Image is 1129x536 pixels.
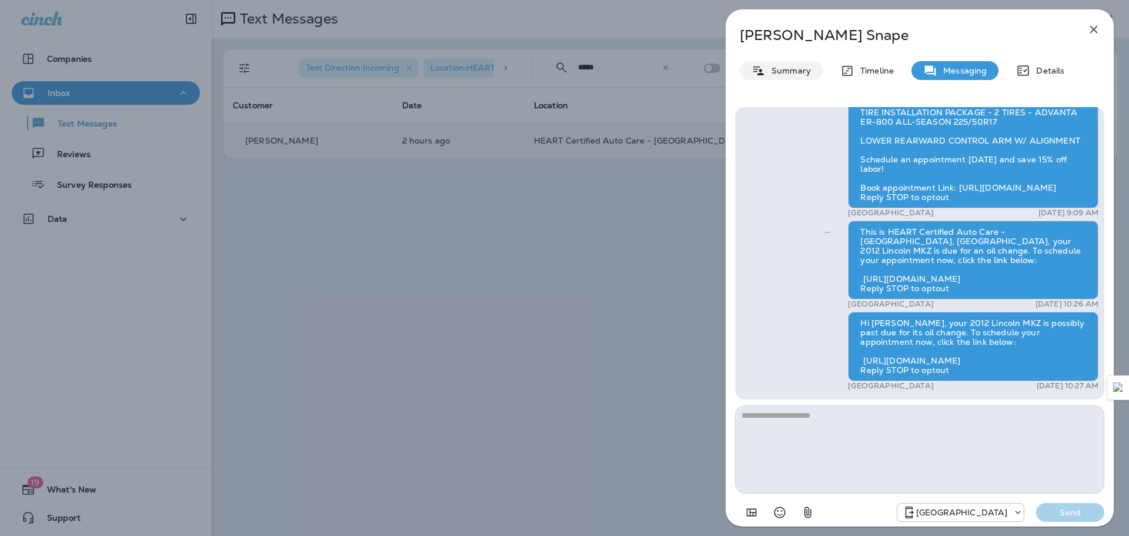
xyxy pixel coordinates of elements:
[1037,381,1098,391] p: [DATE] 10:27 AM
[848,299,933,309] p: [GEOGRAPHIC_DATA]
[768,501,791,524] button: Select an emoji
[848,208,933,218] p: [GEOGRAPHIC_DATA]
[1113,382,1124,393] img: Detect Auto
[848,45,1098,208] div: Hello [PERSON_NAME], just a friendly reminder that on your last visit, there were some recommende...
[848,381,933,391] p: [GEOGRAPHIC_DATA]
[1036,299,1098,309] p: [DATE] 10:26 AM
[1038,208,1098,218] p: [DATE] 9:09 AM
[916,508,1007,517] p: [GEOGRAPHIC_DATA]
[848,312,1098,381] div: Hi [PERSON_NAME], your 2012 Lincoln MKZ is possibly past due for its oil change. To schedule your...
[854,66,894,75] p: Timeline
[848,221,1098,299] div: This is HEART Certified Auto Care - [GEOGRAPHIC_DATA], [GEOGRAPHIC_DATA], your 2012 Lincoln MKZ i...
[897,505,1024,520] div: +1 (847) 262-3704
[937,66,987,75] p: Messaging
[740,501,763,524] button: Add in a premade template
[824,226,830,237] span: Sent
[740,27,1061,44] p: [PERSON_NAME] Snape
[1030,66,1064,75] p: Details
[766,66,811,75] p: Summary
